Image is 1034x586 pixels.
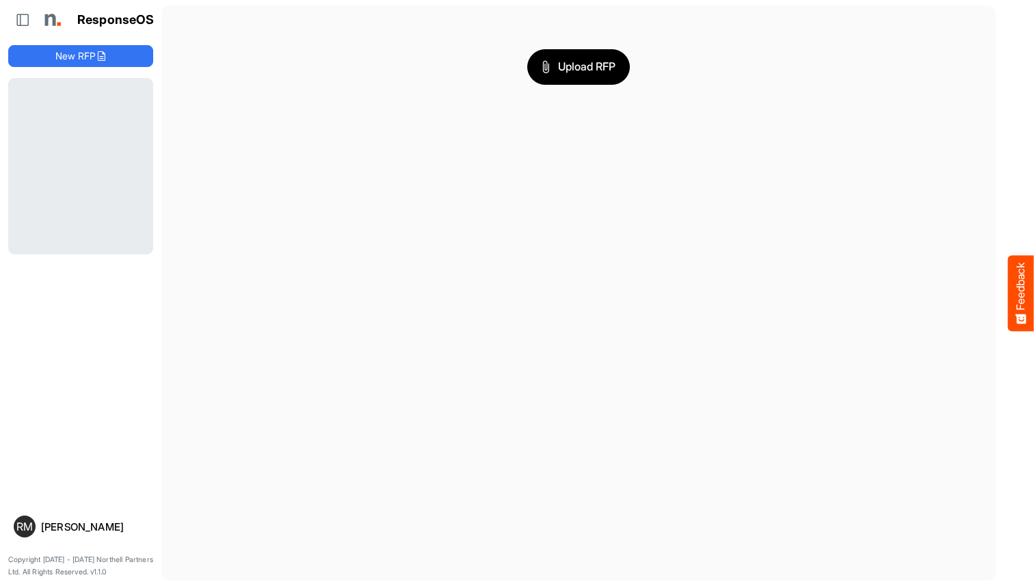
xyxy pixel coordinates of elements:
div: Loading... [8,78,153,254]
h1: ResponseOS [77,13,155,27]
span: Upload RFP [542,58,615,76]
div: [PERSON_NAME] [41,522,148,532]
button: New RFP [8,45,153,67]
p: Copyright [DATE] - [DATE] Northell Partners Ltd. All Rights Reserved. v1.1.0 [8,554,153,578]
button: Feedback [1008,255,1034,331]
img: Northell [38,6,65,34]
button: Upload RFP [527,49,630,85]
span: RM [16,521,33,532]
